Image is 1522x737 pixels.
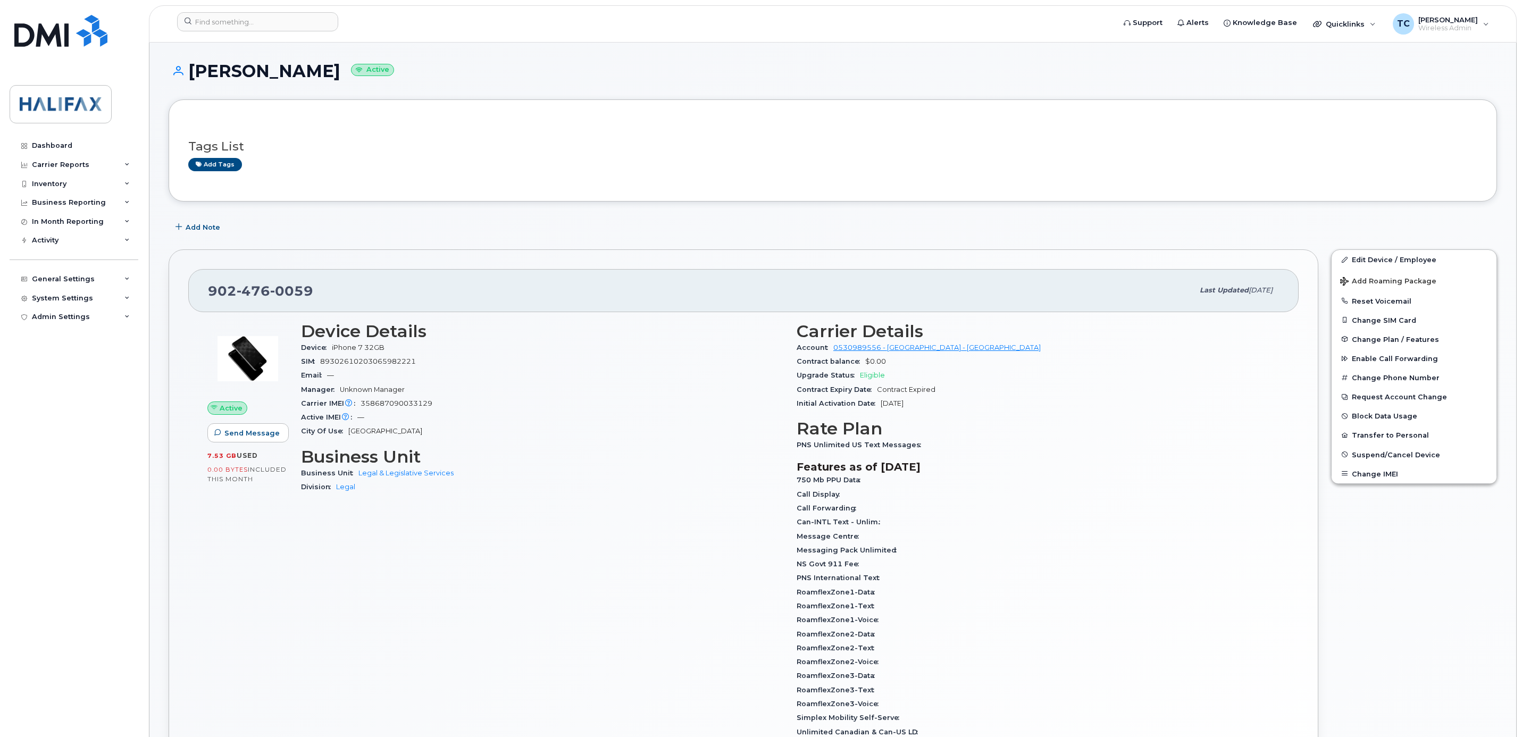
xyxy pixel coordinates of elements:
[1332,330,1496,349] button: Change Plan / Features
[301,413,357,421] span: Active IMEI
[1340,277,1436,287] span: Add Roaming Package
[216,327,280,391] img: image20231002-3703462-p7zgru.jpeg
[301,483,336,491] span: Division
[1332,425,1496,445] button: Transfer to Personal
[1332,349,1496,368] button: Enable Call Forwarding
[224,428,280,438] span: Send Message
[797,504,862,512] span: Call Forwarding
[1476,691,1514,729] iframe: Messenger Launcher
[797,686,880,694] span: RoamflexZone3-Text
[1352,450,1440,458] span: Suspend/Cancel Device
[797,490,845,498] span: Call Display
[797,371,860,379] span: Upgrade Status
[348,427,422,435] span: [GEOGRAPHIC_DATA]
[351,64,394,76] small: Active
[797,441,926,449] span: PNS Unlimited US Text Messages
[301,427,348,435] span: City Of Use
[797,630,880,638] span: RoamflexZone2-Data
[1332,270,1496,291] button: Add Roaming Package
[797,588,880,596] span: RoamflexZone1-Data
[797,616,884,624] span: RoamflexZone1-Voice
[1332,387,1496,406] button: Request Account Change
[877,386,935,393] span: Contract Expired
[301,344,332,351] span: Device
[797,700,884,708] span: RoamflexZone3-Voice
[169,217,229,237] button: Add Note
[336,483,355,491] a: Legal
[186,222,220,232] span: Add Note
[1352,355,1438,363] span: Enable Call Forwarding
[1332,291,1496,311] button: Reset Voicemail
[1332,311,1496,330] button: Change SIM Card
[207,423,289,442] button: Send Message
[301,399,361,407] span: Carrier IMEI
[1332,368,1496,387] button: Change Phone Number
[797,344,833,351] span: Account
[301,386,340,393] span: Manager
[797,602,880,610] span: RoamflexZone1-Text
[188,140,1477,153] h3: Tags List
[301,322,784,341] h3: Device Details
[881,399,904,407] span: [DATE]
[797,560,864,568] span: NS Govt 911 Fee
[207,465,287,483] span: included this month
[797,574,885,582] span: PNS International Text
[797,532,864,540] span: Message Centre
[327,371,334,379] span: —
[1200,286,1249,294] span: Last updated
[361,399,432,407] span: 358687090033129
[1332,464,1496,483] button: Change IMEI
[797,644,880,652] span: RoamflexZone2-Text
[1332,445,1496,464] button: Suspend/Cancel Device
[301,371,327,379] span: Email
[320,357,416,365] span: 89302610203065982221
[797,546,902,554] span: Messaging Pack Unlimited
[797,386,877,393] span: Contract Expiry Date
[237,451,258,459] span: used
[865,357,886,365] span: $0.00
[301,469,358,477] span: Business Unit
[207,452,237,459] span: 7.53 GB
[237,283,270,299] span: 476
[270,283,313,299] span: 0059
[1332,250,1496,269] a: Edit Device / Employee
[188,158,242,171] a: Add tags
[301,357,320,365] span: SIM
[340,386,405,393] span: Unknown Manager
[1249,286,1273,294] span: [DATE]
[833,344,1041,351] a: 0530989556 - [GEOGRAPHIC_DATA] - [GEOGRAPHIC_DATA]
[208,283,313,299] span: 902
[207,466,248,473] span: 0.00 Bytes
[357,413,364,421] span: —
[797,399,881,407] span: Initial Activation Date
[1332,406,1496,425] button: Block Data Usage
[797,357,865,365] span: Contract balance
[860,371,885,379] span: Eligible
[301,447,784,466] h3: Business Unit
[797,322,1280,341] h3: Carrier Details
[797,658,884,666] span: RoamflexZone2-Voice
[1352,335,1439,343] span: Change Plan / Features
[169,62,1497,80] h1: [PERSON_NAME]
[358,469,454,477] a: Legal & Legislative Services
[797,714,905,722] span: Simplex Mobility Self-Serve
[797,728,923,736] span: Unlimited Canadian & Can-US LD
[220,403,242,413] span: Active
[332,344,384,351] span: iPhone 7 32GB
[797,672,880,680] span: RoamflexZone3-Data
[797,476,866,484] span: 750 Mb PPU Data
[797,518,885,526] span: Can-INTL Text - Unlim.
[797,419,1280,438] h3: Rate Plan
[797,460,1280,473] h3: Features as of [DATE]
